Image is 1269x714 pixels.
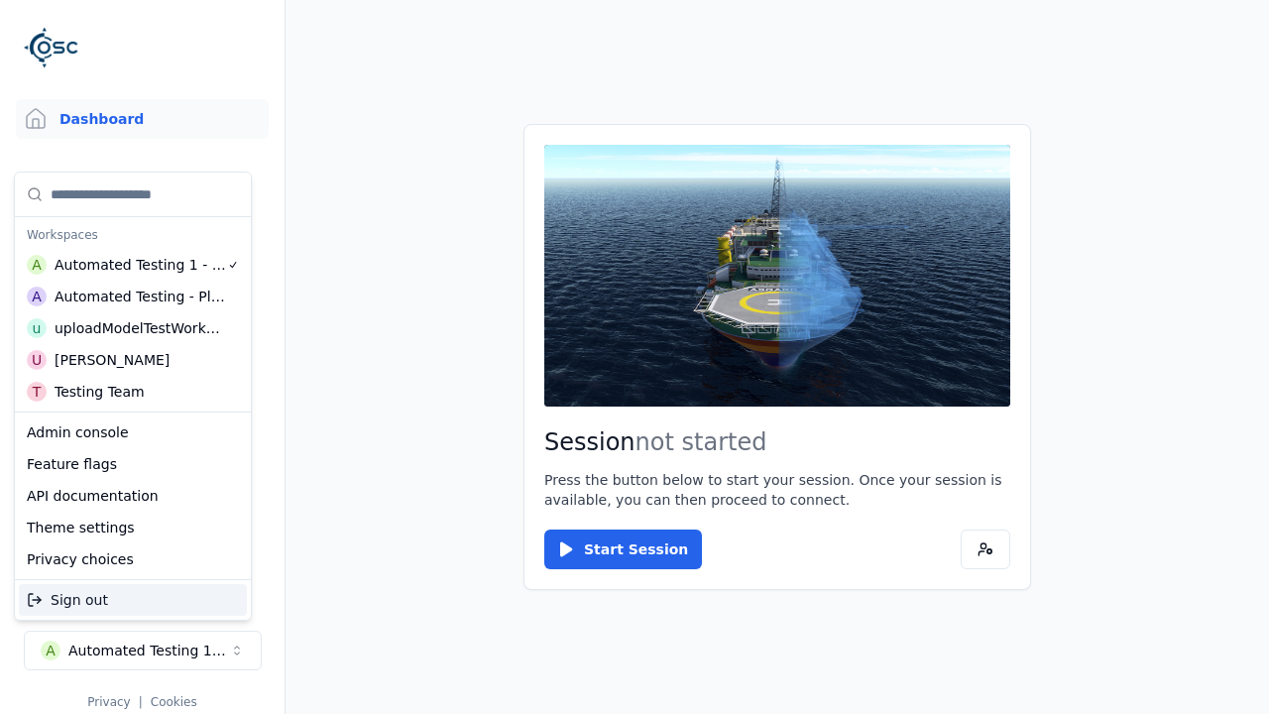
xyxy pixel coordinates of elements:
div: A [27,255,47,275]
div: Suggestions [15,173,251,412]
div: Suggestions [15,580,251,620]
div: Feature flags [19,448,247,480]
div: Admin console [19,416,247,448]
div: uploadModelTestWorkspace [55,318,225,338]
div: Sign out [19,584,247,616]
div: T [27,382,47,402]
div: Testing Team [55,382,145,402]
div: API documentation [19,480,247,512]
div: Suggestions [15,413,251,579]
div: u [27,318,47,338]
div: U [27,350,47,370]
div: Automated Testing - Playwright [55,287,226,306]
div: Privacy choices [19,543,247,575]
div: A [27,287,47,306]
div: Automated Testing 1 - Playwright [55,255,227,275]
div: Theme settings [19,512,247,543]
div: [PERSON_NAME] [55,350,170,370]
div: Workspaces [19,221,247,249]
